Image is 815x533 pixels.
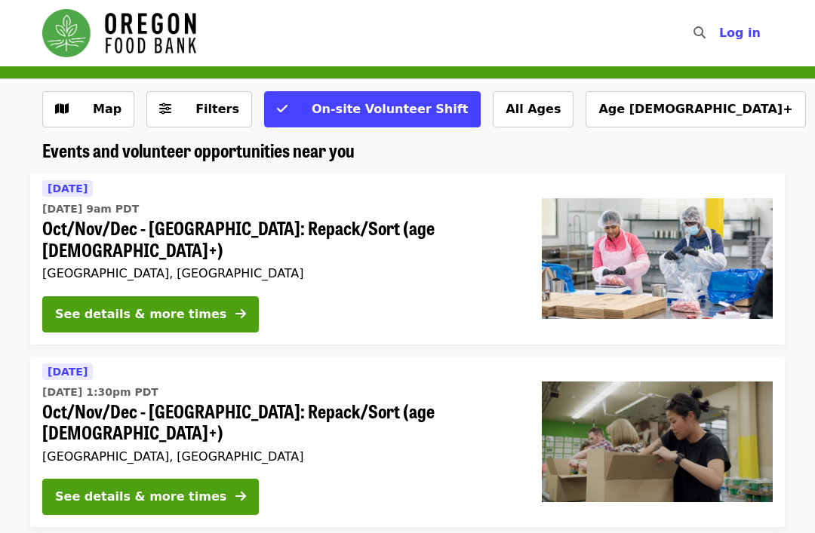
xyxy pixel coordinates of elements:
[42,91,134,127] button: Show map view
[42,217,518,261] span: Oct/Nov/Dec - [GEOGRAPHIC_DATA]: Repack/Sort (age [DEMOGRAPHIC_DATA]+)
[264,91,481,127] button: On-site Volunteer Shift
[235,489,246,504] i: arrow-right icon
[42,479,259,515] button: See details & more times
[55,488,226,506] div: See details & more times
[277,102,288,116] i: check icon
[719,26,761,40] span: Log in
[42,449,518,464] div: [GEOGRAPHIC_DATA], [GEOGRAPHIC_DATA]
[707,18,773,48] button: Log in
[42,266,518,280] div: [GEOGRAPHIC_DATA], [GEOGRAPHIC_DATA]
[694,26,706,40] i: search icon
[48,366,88,378] span: [DATE]
[30,357,785,528] a: See details for "Oct/Nov/Dec - Portland: Repack/Sort (age 8+)"
[55,305,226,323] div: See details & more times
[312,102,468,116] span: On-site Volunteer Shift
[42,9,196,57] img: Oregon Food Bank - Home
[42,136,355,163] span: Events and volunteer opportunities near you
[30,173,785,345] a: See details for "Oct/Nov/Dec - Beaverton: Repack/Sort (age 10+)"
[235,307,246,321] i: arrow-right icon
[542,381,773,502] img: Oct/Nov/Dec - Portland: Repack/Sort (age 8+) organized by Oregon Food Bank
[42,400,518,444] span: Oct/Nov/Dec - [GEOGRAPHIC_DATA]: Repack/Sort (age [DEMOGRAPHIC_DATA]+)
[48,182,88,195] span: [DATE]
[586,91,805,127] button: Age [DEMOGRAPHIC_DATA]+
[146,91,252,127] button: Filters (0 selected)
[195,102,239,116] span: Filters
[42,201,139,217] time: [DATE] 9am PDT
[42,296,259,332] button: See details & more times
[493,91,574,127] button: All Ages
[55,102,69,116] i: map icon
[542,198,773,319] img: Oct/Nov/Dec - Beaverton: Repack/Sort (age 10+) organized by Oregon Food Bank
[715,15,727,51] input: Search
[93,102,121,116] span: Map
[42,384,158,400] time: [DATE] 1:30pm PDT
[159,102,171,116] i: sliders-h icon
